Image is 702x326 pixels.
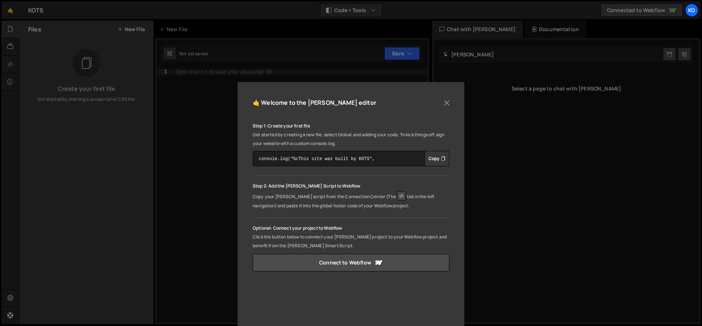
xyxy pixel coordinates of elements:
button: Close [441,97,452,108]
p: Step 1: Create your first file [253,122,449,130]
a: Connect to Webflow [253,254,449,271]
h5: 🤙 Welcome to the [PERSON_NAME] editor [253,97,376,108]
textarea: console.log("%cThis site was built by KOTS", "background:blue;color:#fff;padding: 8px;"); [253,151,449,166]
p: Get started by creating a new file, select Global, and adding your code. To kick things off, sign... [253,130,449,148]
div: Button group with nested dropdown [424,151,449,166]
p: Click the button below to connect your [PERSON_NAME] project to your Webflow project and benefit ... [253,233,449,250]
button: Copy [424,151,449,166]
p: Step 2: Add the [PERSON_NAME] Script to Webflow [253,182,449,190]
p: Copy your [PERSON_NAME] script from the Connection Center (The tab in the left navigation) and pa... [253,190,449,210]
a: KO [685,4,698,17]
p: Optional: Connect your project to Webflow [253,224,449,233]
